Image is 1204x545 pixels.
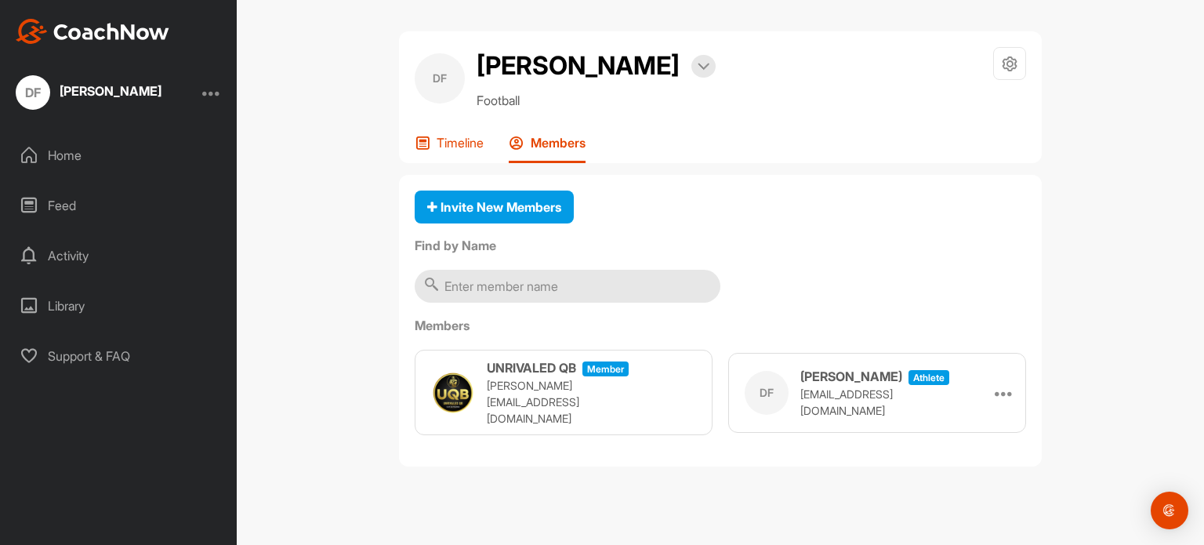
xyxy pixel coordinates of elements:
[415,53,465,104] div: DF
[698,63,709,71] img: arrow-down
[477,91,716,110] p: Football
[1151,492,1188,529] div: Open Intercom Messenger
[9,286,230,325] div: Library
[60,85,161,97] div: [PERSON_NAME]
[415,191,574,224] button: Invite New Members
[16,75,50,110] div: DF
[908,370,949,385] span: athlete
[16,19,169,44] img: CoachNow
[9,136,230,175] div: Home
[427,199,561,215] span: Invite New Members
[487,358,576,377] h3: UNRIVALED QB
[487,377,644,427] p: [PERSON_NAME][EMAIL_ADDRESS][DOMAIN_NAME]
[415,316,1026,335] label: Members
[9,236,230,275] div: Activity
[9,186,230,225] div: Feed
[477,47,680,85] h2: [PERSON_NAME]
[800,386,957,419] p: [EMAIL_ADDRESS][DOMAIN_NAME]
[582,362,629,376] span: Member
[415,236,1026,255] label: Find by Name
[9,336,230,376] div: Support & FAQ
[800,367,902,386] h3: [PERSON_NAME]
[431,371,475,415] img: user
[415,270,720,303] input: Enter member name
[437,135,484,151] p: Timeline
[531,135,586,151] p: Members
[745,371,789,415] div: DF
